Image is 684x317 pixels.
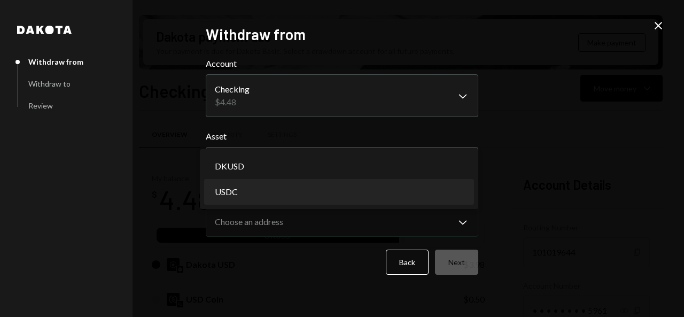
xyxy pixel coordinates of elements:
[215,185,238,198] span: USDC
[206,57,478,70] label: Account
[28,57,83,66] div: Withdraw from
[28,101,53,110] div: Review
[206,74,478,117] button: Account
[206,130,478,143] label: Asset
[206,24,478,45] h2: Withdraw from
[215,160,244,173] span: DKUSD
[206,147,478,177] button: Asset
[28,79,71,88] div: Withdraw to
